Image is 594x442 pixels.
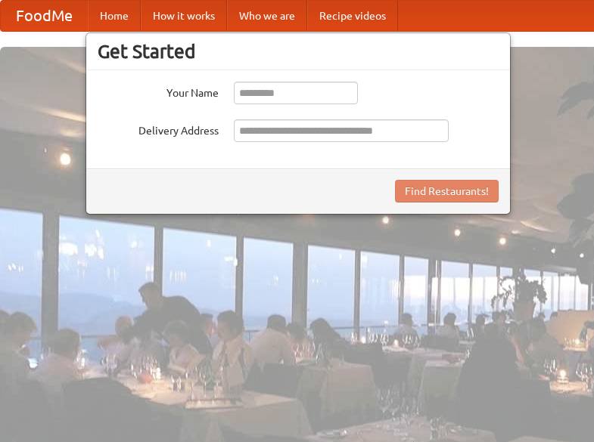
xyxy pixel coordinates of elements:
[88,1,141,31] a: Home
[227,1,307,31] a: Who we are
[98,82,219,100] label: Your Name
[1,1,88,31] a: FoodMe
[98,40,499,63] h3: Get Started
[307,1,398,31] a: Recipe videos
[141,1,227,31] a: How it works
[98,119,219,138] label: Delivery Address
[395,180,499,202] button: Find Restaurants!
